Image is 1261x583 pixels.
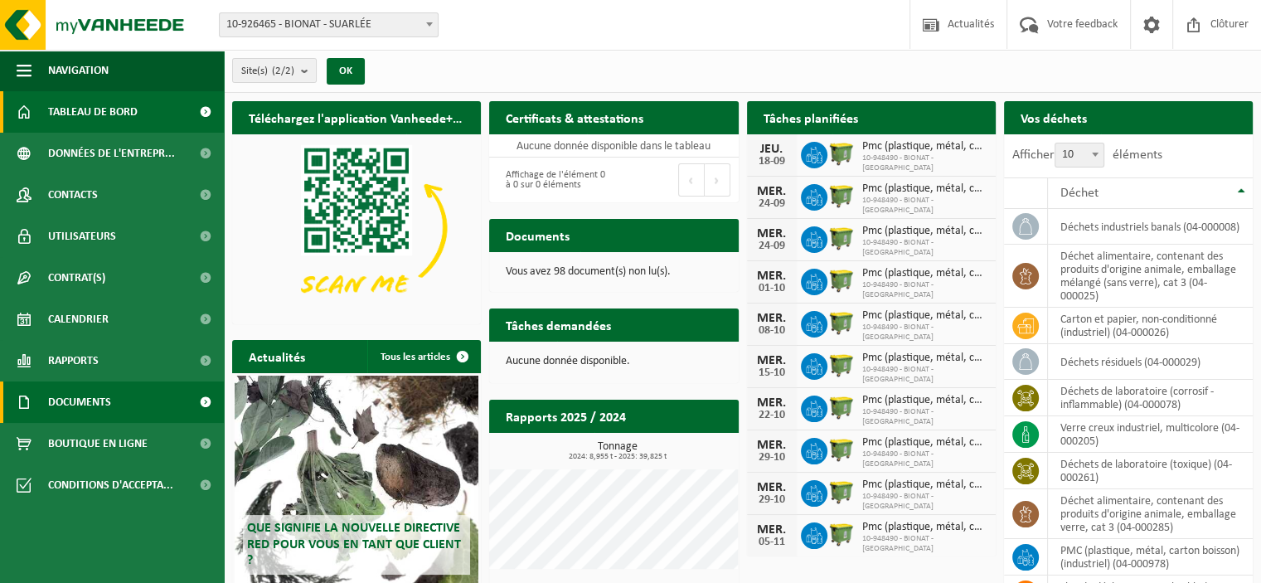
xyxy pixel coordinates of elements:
[497,441,738,461] h3: Tonnage
[827,182,856,210] img: WB-1100-HPE-GN-50
[755,312,788,325] div: MER.
[48,464,173,506] span: Conditions d'accepta...
[497,453,738,461] span: 2024: 8,955 t - 2025: 39,825 t
[755,156,788,168] div: 18-09
[1055,143,1103,167] span: 10
[862,534,987,554] span: 10-948490 - BIONAT - [GEOGRAPHIC_DATA]
[862,479,987,492] span: Pmc (plastique, métal, carton boisson) (industriel)
[862,196,987,216] span: 10-948490 - BIONAT - [GEOGRAPHIC_DATA]
[48,423,148,464] span: Boutique en ligne
[827,309,856,337] img: WB-1100-HPE-GN-50
[1048,539,1253,576] td: PMC (plastique, métal, carton boisson) (industriel) (04-000978)
[755,410,788,421] div: 22-10
[48,50,109,91] span: Navigation
[1060,187,1099,200] span: Déchet
[48,133,175,174] span: Données de l'entrepr...
[862,449,987,469] span: 10-948490 - BIONAT - [GEOGRAPHIC_DATA]
[755,494,788,506] div: 29-10
[594,432,737,465] a: Consulter les rapports
[1048,416,1253,453] td: verre creux industriel, multicolore (04-000205)
[755,185,788,198] div: MER.
[489,134,738,158] td: Aucune donnée disponible dans le tableau
[489,101,660,134] h2: Certificats & attestations
[862,521,987,534] span: Pmc (plastique, métal, carton boisson) (industriel)
[862,492,987,512] span: 10-948490 - BIONAT - [GEOGRAPHIC_DATA]
[506,356,721,367] p: Aucune donnée disponible.
[241,59,294,84] span: Site(s)
[862,140,987,153] span: Pmc (plastique, métal, carton boisson) (industriel)
[247,522,461,566] span: Que signifie la nouvelle directive RED pour vous en tant que client ?
[678,163,705,197] button: Previous
[827,266,856,294] img: WB-1100-HPE-GN-50
[755,439,788,452] div: MER.
[862,238,987,258] span: 10-948490 - BIONAT - [GEOGRAPHIC_DATA]
[862,280,987,300] span: 10-948490 - BIONAT - [GEOGRAPHIC_DATA]
[367,340,479,373] a: Tous les articles
[862,153,987,173] span: 10-948490 - BIONAT - [GEOGRAPHIC_DATA]
[489,309,628,341] h2: Tâches demandées
[48,381,111,423] span: Documents
[232,101,481,134] h2: Téléchargez l'application Vanheede+ maintenant!
[827,393,856,421] img: WB-1100-HPE-GN-50
[219,12,439,37] span: 10-926465 - BIONAT - SUARLÉE
[755,227,788,240] div: MER.
[232,134,481,321] img: Download de VHEPlus App
[48,174,98,216] span: Contacts
[755,143,788,156] div: JEU.
[705,163,730,197] button: Next
[1048,380,1253,416] td: déchets de laboratoire (corrosif - inflammable) (04-000078)
[827,435,856,464] img: WB-1100-HPE-GN-50
[827,478,856,506] img: WB-1100-HPE-GN-50
[1004,101,1103,134] h2: Vos déchets
[755,283,788,294] div: 01-10
[48,91,138,133] span: Tableau de bord
[220,13,438,36] span: 10-926465 - BIONAT - SUARLÉE
[862,309,987,323] span: Pmc (plastique, métal, carton boisson) (industriel)
[1048,489,1253,539] td: déchet alimentaire, contenant des produits d'origine animale, emballage verre, cat 3 (04-000285)
[862,182,987,196] span: Pmc (plastique, métal, carton boisson) (industriel)
[827,520,856,548] img: WB-1100-HPE-GN-50
[497,162,605,198] div: Affichage de l'élément 0 à 0 sur 0 éléments
[755,367,788,379] div: 15-10
[862,436,987,449] span: Pmc (plastique, métal, carton boisson) (industriel)
[1012,148,1162,162] label: Afficher éléments
[48,299,109,340] span: Calendrier
[755,396,788,410] div: MER.
[862,352,987,365] span: Pmc (plastique, métal, carton boisson) (industriel)
[489,219,586,251] h2: Documents
[327,58,365,85] button: OK
[755,452,788,464] div: 29-10
[755,537,788,548] div: 05-11
[232,58,317,83] button: Site(s)(2/2)
[755,198,788,210] div: 24-09
[755,325,788,337] div: 08-10
[747,101,875,134] h2: Tâches planifiées
[862,407,987,427] span: 10-948490 - BIONAT - [GEOGRAPHIC_DATA]
[755,481,788,494] div: MER.
[862,323,987,343] span: 10-948490 - BIONAT - [GEOGRAPHIC_DATA]
[862,267,987,280] span: Pmc (plastique, métal, carton boisson) (industriel)
[48,216,116,257] span: Utilisateurs
[235,376,478,583] a: Que signifie la nouvelle directive RED pour vous en tant que client ?
[755,240,788,252] div: 24-09
[1048,209,1253,245] td: déchets industriels banals (04-000008)
[862,365,987,385] span: 10-948490 - BIONAT - [GEOGRAPHIC_DATA]
[232,340,322,372] h2: Actualités
[1048,308,1253,344] td: carton et papier, non-conditionné (industriel) (04-000026)
[48,340,99,381] span: Rapports
[272,66,294,76] count: (2/2)
[755,354,788,367] div: MER.
[862,225,987,238] span: Pmc (plastique, métal, carton boisson) (industriel)
[755,270,788,283] div: MER.
[827,139,856,168] img: WB-1100-HPE-GN-50
[827,351,856,379] img: WB-1100-HPE-GN-50
[827,224,856,252] img: WB-1100-HPE-GN-50
[1048,453,1253,489] td: déchets de laboratoire (toxique) (04-000261)
[48,257,105,299] span: Contrat(s)
[1055,143,1104,168] span: 10
[506,266,721,278] p: Vous avez 98 document(s) non lu(s).
[755,523,788,537] div: MER.
[489,400,643,432] h2: Rapports 2025 / 2024
[1048,245,1253,308] td: déchet alimentaire, contenant des produits d'origine animale, emballage mélangé (sans verre), cat...
[1048,344,1253,380] td: déchets résiduels (04-000029)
